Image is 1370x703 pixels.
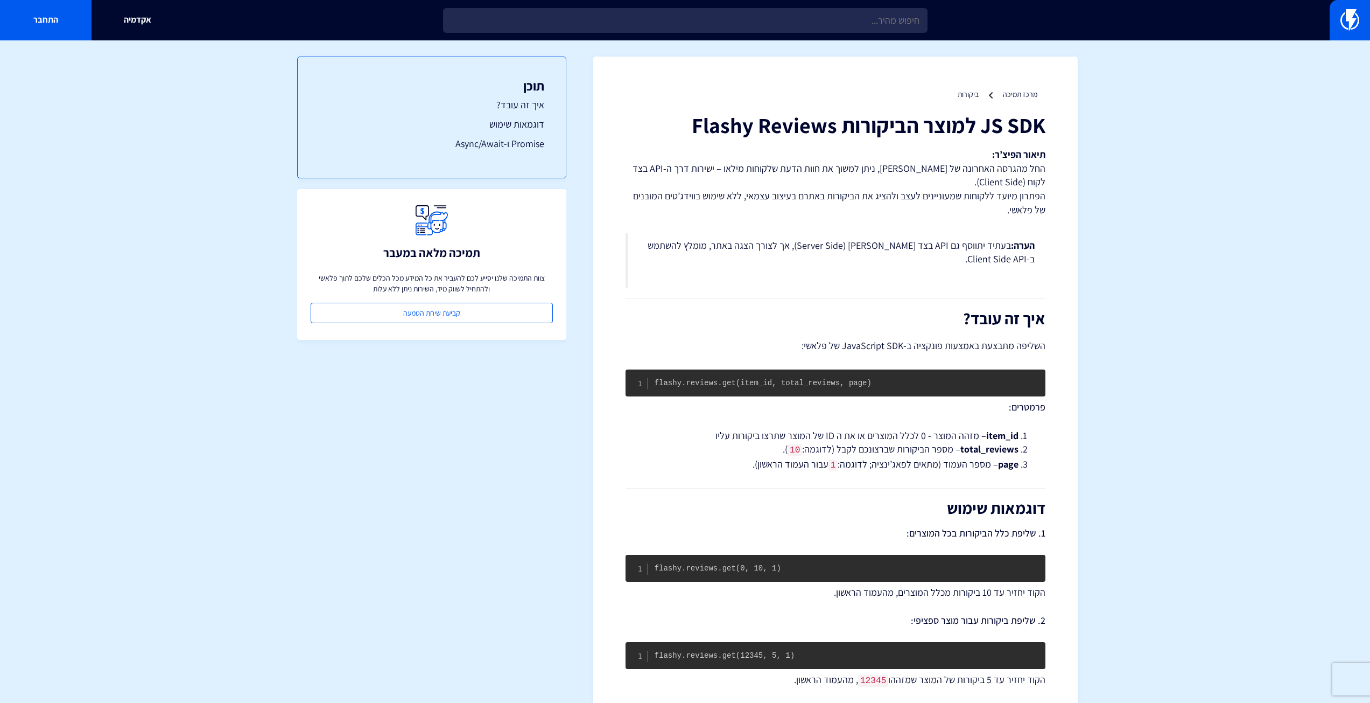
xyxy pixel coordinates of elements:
[828,460,838,471] code: 1
[626,673,1045,687] p: הקוד יחזיר עד 5 ביקורות של המוצר שמזההו , מהעמוד הראשון.
[788,444,802,456] code: 10
[1003,89,1037,99] a: מרכז תמיכה
[655,651,795,660] code: flashy.reviews.get(12345, 5, 1)
[626,113,1045,137] h1: JS SDK למוצר הביקורות Flashy Reviews
[626,310,1045,328] h2: איך זה עובד?
[655,564,781,573] code: flashy.reviews.get(0, 10, 1)
[626,586,1045,600] p: הקוד יחזיר עד 10 ביקורות מכלל המוצרים, מהעמוד הראשון.
[655,379,872,387] code: flashy.reviews.get(item_id, total_reviews, page)
[958,89,979,99] a: ביקורות
[652,429,1018,443] li: – מזהה המוצר - 0 לכלל המוצרים או את ה ID של המוצר שתרצו ביקורות עליו
[992,148,1045,161] strong: תיאור הפיצ’ר:
[383,246,480,259] h3: תמיכה מלאה במעבר
[998,458,1018,470] strong: page
[626,528,1045,539] h4: 1. שליפת כלל הביקורות בכל המוצרים:
[652,442,1018,457] li: – מספר הביקורות שברצונכם לקבל (לדוגמה: ).
[626,615,1045,626] h4: 2. שליפת ביקורות עבור מוצר ספציפי:
[319,117,544,131] a: דוגמאות שימוש
[319,98,544,112] a: איך זה עובד?
[986,429,1018,442] strong: item_id
[626,402,1045,413] h4: פרמטרים:
[626,338,1045,353] p: השליפה מתבצעת באמצעות פונקציה ב-JavaScript SDK של פלאשי:
[443,8,928,33] input: חיפוש מהיר...
[960,443,1018,455] strong: total_reviews
[652,457,1018,472] li: – מספר העמוד (מתאים לפאג’ינציה; לדוגמה: עבור העמוד הראשון).
[1011,239,1035,252] strong: הערה:
[639,239,1035,266] p: בעתיד יתווסף גם API בצד [PERSON_NAME] (Server Side), אך לצורך הצגה באתר, מומלץ להשתמש ב-Client Si...
[626,148,1045,217] p: החל מהגרסה האחרונה של [PERSON_NAME], ניתן למשוך את חוות הדעת שלקוחות מילאו – ישירות דרך ה-API בצד...
[858,675,889,687] code: 12345
[319,137,544,151] a: Promise ו-Async/Await
[311,273,553,294] p: צוות התמיכה שלנו יסייע לכם להעביר את כל המידע מכל הכלים שלכם לתוך פלאשי ולהתחיל לשווק מיד, השירות...
[626,499,1045,517] h2: דוגמאות שימוש
[311,303,553,323] a: קביעת שיחת הטמעה
[319,79,544,93] h3: תוכן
